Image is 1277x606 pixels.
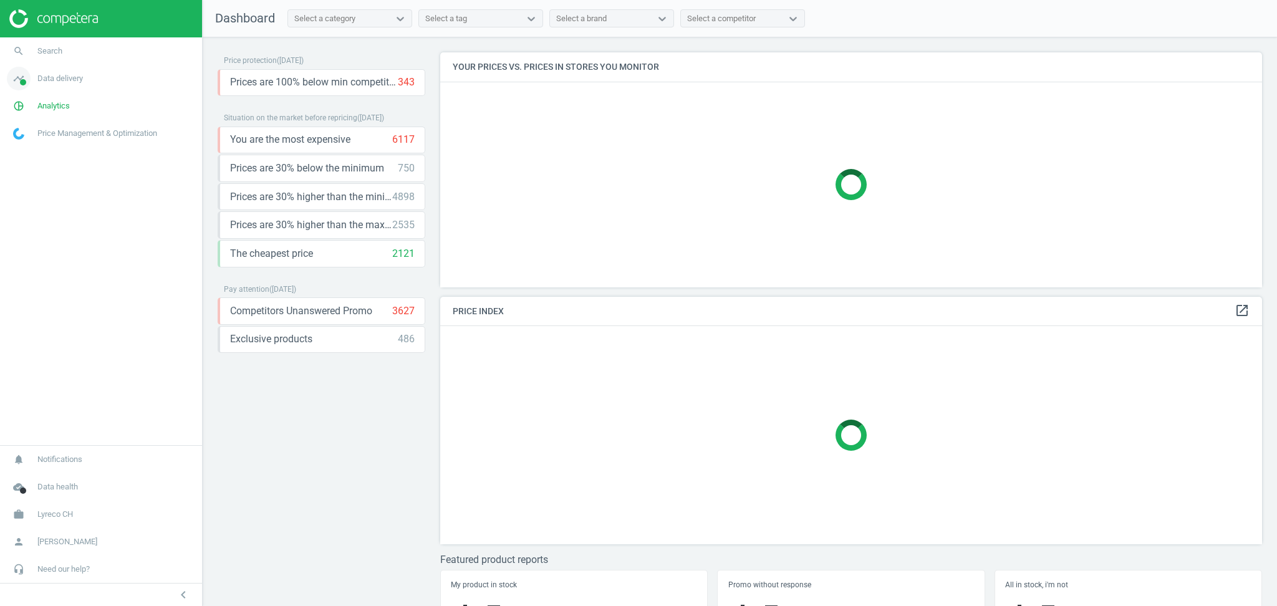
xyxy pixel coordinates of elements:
[392,190,415,204] div: 4898
[37,536,97,547] span: [PERSON_NAME]
[230,332,312,346] span: Exclusive products
[37,454,82,465] span: Notifications
[230,161,384,175] span: Prices are 30% below the minimum
[425,13,467,24] div: Select a tag
[398,75,415,89] div: 343
[687,13,756,24] div: Select a competitor
[230,247,313,261] span: The cheapest price
[168,587,199,603] button: chevron_left
[176,587,191,602] i: chevron_left
[37,73,83,84] span: Data delivery
[269,285,296,294] span: ( [DATE] )
[440,297,1262,326] h4: Price Index
[1235,303,1250,318] i: open_in_new
[1005,580,1251,589] h5: All in stock, i'm not
[451,580,697,589] h5: My product in stock
[7,557,31,581] i: headset_mic
[37,128,157,139] span: Price Management & Optimization
[224,113,357,122] span: Situation on the market before repricing
[7,39,31,63] i: search
[230,75,398,89] span: Prices are 100% below min competitor
[37,509,73,520] span: Lyreco CH
[1235,303,1250,319] a: open_in_new
[37,564,90,575] span: Need our help?
[7,503,31,526] i: work
[398,161,415,175] div: 750
[357,113,384,122] span: ( [DATE] )
[224,56,277,65] span: Price protection
[37,481,78,493] span: Data health
[224,285,269,294] span: Pay attention
[7,67,31,90] i: timeline
[230,133,350,147] span: You are the most expensive
[440,554,1262,565] h3: Featured product reports
[392,218,415,232] div: 2535
[37,46,62,57] span: Search
[230,190,392,204] span: Prices are 30% higher than the minimum
[7,448,31,471] i: notifications
[294,13,355,24] div: Select a category
[9,9,98,28] img: ajHJNr6hYgQAAAAASUVORK5CYII=
[7,475,31,499] i: cloud_done
[37,100,70,112] span: Analytics
[392,304,415,318] div: 3627
[215,11,275,26] span: Dashboard
[392,247,415,261] div: 2121
[13,128,24,140] img: wGWNvw8QSZomAAAAABJRU5ErkJggg==
[728,580,975,589] h5: Promo without response
[7,94,31,118] i: pie_chart_outlined
[398,332,415,346] div: 486
[556,13,607,24] div: Select a brand
[7,530,31,554] i: person
[277,56,304,65] span: ( [DATE] )
[440,52,1262,82] h4: Your prices vs. prices in stores you monitor
[230,218,392,232] span: Prices are 30% higher than the maximal
[230,304,372,318] span: Competitors Unanswered Promo
[392,133,415,147] div: 6117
